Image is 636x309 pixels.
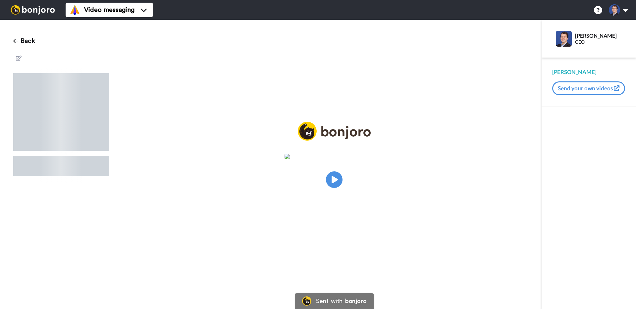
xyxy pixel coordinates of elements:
div: [PERSON_NAME] [552,68,625,76]
img: Profile Image [556,31,572,47]
img: logo_full.png [298,122,371,141]
div: Sent with [316,298,343,304]
div: bonjoro [345,298,366,304]
img: bj-logo-header-white.svg [8,5,58,15]
img: 7b1e5ead-175b-4d14-a749-1335b43bff2b.jpg [285,154,384,159]
img: Bonjoro Logo [302,296,311,306]
button: Back [13,33,35,49]
img: vm-color.svg [70,5,80,15]
span: Video messaging [84,5,134,15]
a: Bonjoro LogoSent withbonjoro [295,293,374,309]
button: Send your own videos [552,81,625,95]
div: CEO [575,39,625,45]
div: [PERSON_NAME] [575,32,625,39]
